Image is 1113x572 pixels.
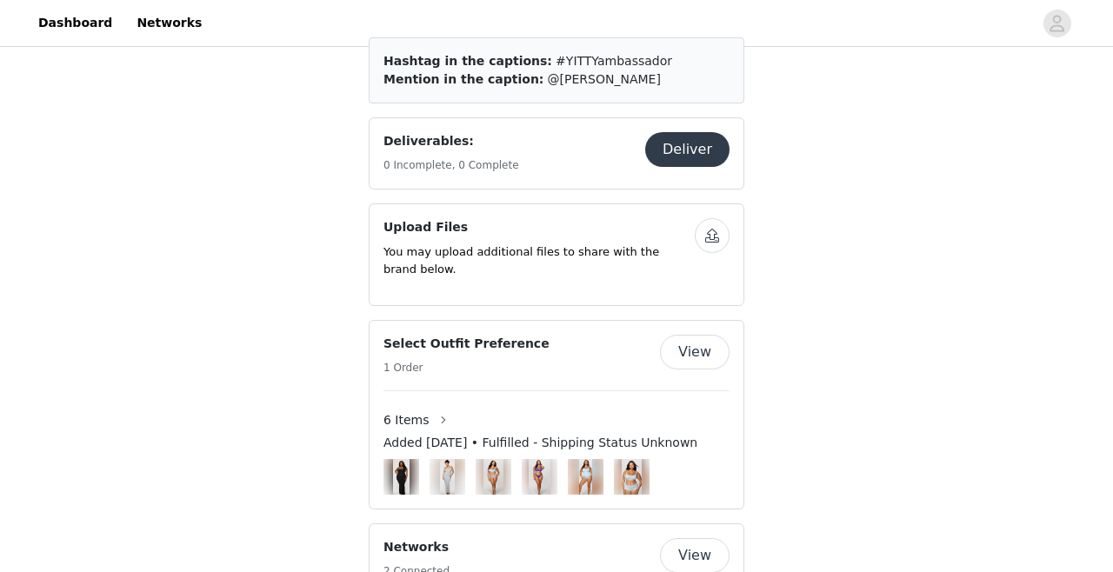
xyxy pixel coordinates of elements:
[548,72,661,86] span: @[PERSON_NAME]
[579,459,592,495] img: #14 OUTFIT
[430,455,465,499] img: Image Background Blur
[383,335,550,353] h4: Select Outfit Preference
[383,538,450,556] h4: Networks
[126,3,212,43] a: Networks
[440,459,455,495] img: #3 OUTFIT
[568,455,603,499] img: Image Background Blur
[383,132,519,150] h4: Deliverables:
[369,320,744,509] div: Select Outfit Preference
[622,459,642,495] img: #7 OUTFIT
[369,117,744,190] div: Deliverables:
[383,455,419,499] img: Image Background Blur
[645,132,730,167] button: Deliver
[383,411,430,429] span: 6 Items
[556,54,672,68] span: #YITTYambassador
[383,218,695,236] h4: Upload Files
[383,54,552,68] span: Hashtag in the captions:
[529,459,550,495] img: #8 OUTFIT
[383,360,550,376] h5: 1 Order
[483,459,503,495] img: #6 OUTFIT
[1049,10,1065,37] div: avatar
[383,72,543,86] span: Mention in the caption:
[383,243,695,277] p: You may upload additional files to share with the brand below.
[614,455,650,499] img: Image Background Blur
[383,157,519,173] h5: 0 Incomplete, 0 Complete
[393,459,409,495] img: #1 OUTFIT
[660,335,730,369] button: View
[522,455,557,499] img: Image Background Blur
[476,455,511,499] img: Image Background Blur
[383,434,697,452] span: Added [DATE] • Fulfilled - Shipping Status Unknown
[28,3,123,43] a: Dashboard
